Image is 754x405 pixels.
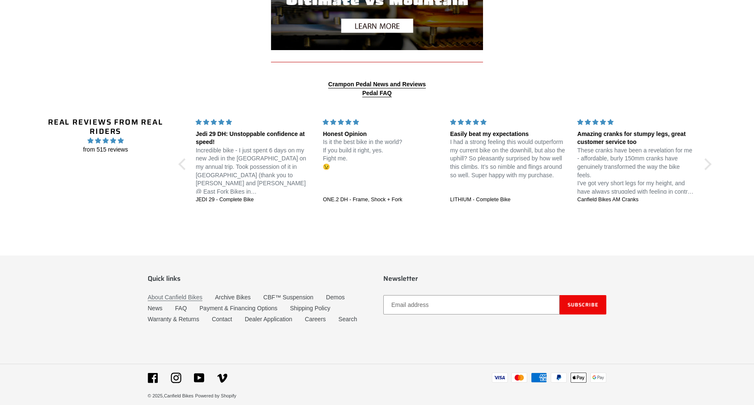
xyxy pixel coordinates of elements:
[362,90,392,96] strong: Pedal FAQ
[38,118,174,136] h2: Real Reviews from Real Riders
[328,81,426,88] strong: Crampon Pedal News and Reviews
[450,138,567,179] p: I had a strong feeling this would outperform my current bike on the downhill, but also the uphill...
[245,316,292,322] a: Dealer Application
[148,294,202,301] a: About Canfield Bikes
[560,295,606,314] button: Subscribe
[271,45,483,62] a: Crampon Ultimate Vs Mountain Pedals
[577,147,694,196] p: These cranks have been a revelation for me - affordable, burly 150mm cranks have genuinely transf...
[38,145,174,154] span: from 515 reviews
[196,147,313,196] p: Incredible bike - I just spent 6 days on my new Jedi in the [GEOGRAPHIC_DATA] on my annual trip. ...
[328,81,426,88] a: Crampon Pedal News and Reviews
[577,118,694,127] div: 5 stars
[326,294,345,301] a: Demos
[450,130,567,139] div: Easily beat my expectations
[164,393,194,398] a: Canfield Bikes
[450,196,567,204] a: LITHIUM - Complete Bike
[215,294,251,301] a: Archive Bikes
[323,130,440,139] div: Honest Opinion
[196,130,313,147] div: Jedi 29 DH: Unstoppable confidence at speed!
[383,295,560,314] input: Email address
[148,305,162,312] a: News
[148,274,371,282] p: Quick links
[148,393,194,398] small: © 2025,
[196,118,313,127] div: 5 stars
[323,118,440,127] div: 5 stars
[199,305,277,312] a: Payment & Financing Options
[577,196,694,204] a: Canfield Bikes AM Cranks
[175,305,187,312] a: FAQ
[196,196,313,204] a: JEDI 29 - Complete Bike
[577,130,694,147] div: Amazing cranks for stumpy legs, great customer service too
[323,196,440,204] a: ONE.2 DH - Frame, Shock + Fork
[148,316,199,322] a: Warranty & Returns
[323,138,440,171] p: Is it the best bike in the world? If you build it right, yes. Fight me. 😉
[305,316,326,322] a: Careers
[212,316,232,322] a: Contact
[362,90,392,97] a: Pedal FAQ
[195,393,236,398] a: Powered by Shopify
[38,136,174,145] span: 4.96 stars
[290,305,330,312] a: Shipping Policy
[263,294,313,301] a: CBF™ Suspension
[383,274,606,282] p: Newsletter
[568,301,598,309] span: Subscribe
[450,118,567,127] div: 5 stars
[338,316,357,322] a: Search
